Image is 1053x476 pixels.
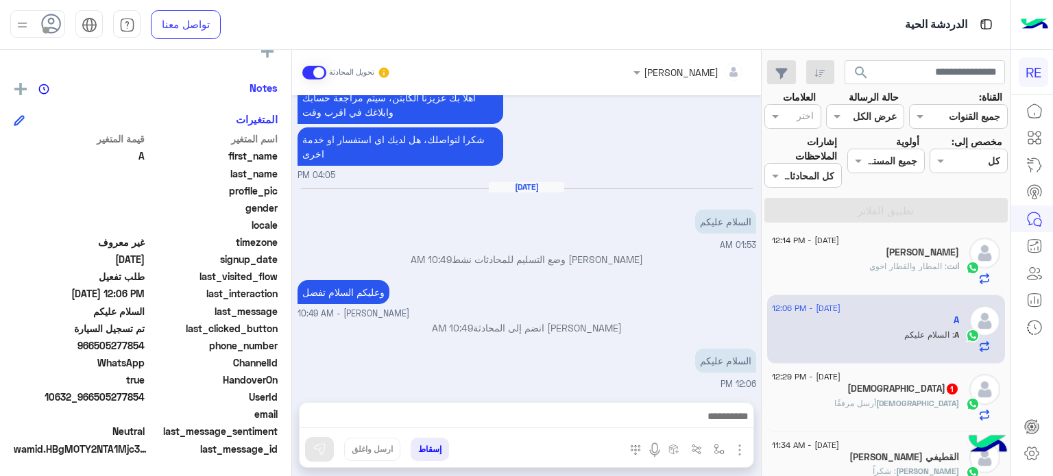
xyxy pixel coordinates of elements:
[695,349,756,373] p: 1/9/2025, 12:06 PM
[14,355,145,370] span: 2
[298,252,756,266] p: [PERSON_NAME] وضع التسليم للمحادثات نشط
[313,442,326,456] img: send message
[147,218,278,232] span: locale
[663,438,686,460] button: create order
[783,90,816,104] label: العلامات
[764,198,1008,223] button: تطبيق الفلاتر
[147,304,278,318] span: last_message
[147,269,278,284] span: last_visited_flow
[952,134,1002,149] label: مخصص إلى:
[978,16,995,33] img: tab
[147,373,278,387] span: HandoverOn
[14,321,145,336] span: تم تسجيل السيارة
[708,438,731,460] button: select flow
[151,10,221,39] a: تواصل معنا
[905,16,967,34] p: الدردشة الحية
[886,247,959,258] h5: وليد الجابري
[14,304,145,318] span: السلام عليكم
[298,280,389,304] p: 1/9/2025, 10:49 AM
[14,201,145,215] span: null
[772,371,840,383] span: [DATE] - 12:29 PM
[14,286,145,301] span: 2025-09-01T09:06:28.995Z
[849,451,959,463] h5: محمود الشيوخ القطيفي
[147,390,278,404] span: UserId
[298,169,335,182] span: 04:05 PM
[489,182,564,192] h6: [DATE]
[1019,58,1048,87] div: RE
[969,305,1000,336] img: defaultAdmin.png
[147,201,278,215] span: gender
[896,466,959,476] span: [PERSON_NAME]
[834,398,876,408] span: أرسل مرفقًا
[147,355,278,370] span: ChannelId
[772,439,839,451] span: [DATE] - 11:34 AM
[147,424,278,438] span: last_message_sentiment
[954,314,959,326] h5: A
[147,166,278,181] span: last_name
[979,90,1002,104] label: القناة:
[966,397,980,411] img: WhatsApp
[298,321,756,335] p: [PERSON_NAME] انضم إلى المحادثة
[966,261,980,275] img: WhatsApp
[896,134,919,149] label: أولوية
[298,308,409,321] span: [PERSON_NAME] - 10:49 AM
[14,218,145,232] span: null
[845,60,878,90] button: search
[236,113,278,125] h6: المتغيرات
[14,269,145,284] span: طلب تفعيل
[14,407,145,421] span: null
[14,424,145,438] span: 0
[147,252,278,266] span: signup_date
[14,442,151,456] span: wamid.HBgMOTY2NTA1Mjc3ODU0FQIAEhgUM0E3RTIyRTIyNzQ0RjU4NTRFQjMA
[646,442,663,458] img: send voice note
[113,10,141,39] a: tab
[14,338,145,353] span: 966505277854
[720,240,756,250] span: 01:53 AM
[147,235,278,249] span: timezone
[904,329,954,340] span: السلام عليكم
[764,134,837,164] label: إشارات الملاحظات
[329,67,374,78] small: تحويل المحادثة
[14,235,145,249] span: غير معروف
[147,321,278,336] span: last_clicked_button
[38,84,49,95] img: notes
[772,302,840,314] span: [DATE] - 12:06 PM
[298,127,503,166] p: 3/8/2025, 4:05 PM
[964,421,1012,469] img: hulul-logo.png
[250,82,278,94] h6: Notes
[14,131,145,146] span: قيمة المتغير
[869,261,947,271] span: المطار والقطار اخوي
[714,444,725,455] img: select flow
[731,442,748,458] img: send attachment
[14,373,145,387] span: true
[119,17,135,33] img: tab
[721,379,756,389] span: 12:06 PM
[797,108,816,126] div: اختر
[14,252,145,266] span: 2025-08-02T22:23:32.585Z
[630,444,641,455] img: make a call
[947,261,959,271] span: انت
[695,210,756,234] p: 1/9/2025, 1:53 AM
[411,438,449,461] button: إسقاط
[82,17,97,33] img: tab
[1021,10,1048,39] img: Logo
[876,398,959,408] span: [DEMOGRAPHIC_DATA]
[147,286,278,301] span: last_interaction
[14,16,31,34] img: profile
[344,438,400,461] button: ارسل واغلق
[147,131,278,146] span: اسم المتغير
[969,374,1000,405] img: defaultAdmin.png
[969,238,1000,268] img: defaultAdmin.png
[154,442,278,456] span: last_message_id
[147,338,278,353] span: phone_number
[432,322,473,334] span: 10:49 AM
[853,64,869,81] span: search
[947,384,958,394] span: 1
[686,438,708,460] button: Trigger scenario
[847,383,959,394] h5: Mohammed
[873,466,896,476] span: شكراً
[147,184,278,198] span: profile_pic
[14,83,27,95] img: add
[14,149,145,163] span: A
[298,86,503,124] p: 3/8/2025, 4:05 PM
